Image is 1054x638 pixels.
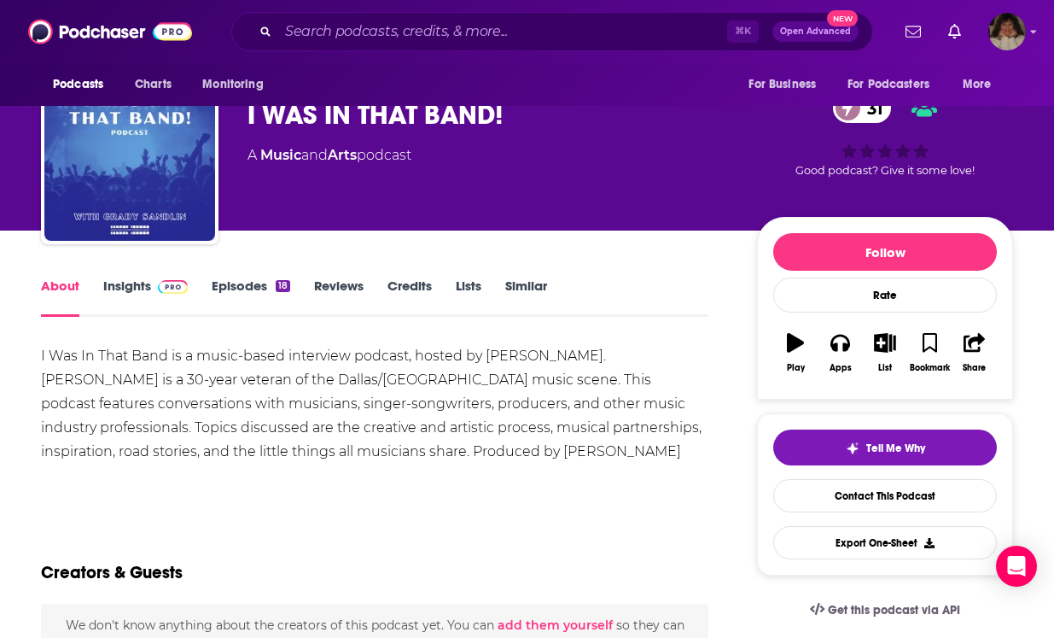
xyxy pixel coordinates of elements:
input: Search podcasts, credits, & more... [278,18,727,45]
span: Charts [135,73,172,97]
a: Arts [328,147,357,163]
div: List [878,363,892,373]
div: Open Intercom Messenger [996,546,1037,587]
button: open menu [737,68,837,101]
a: Lists [456,278,481,317]
img: Podchaser Pro [158,280,188,294]
img: tell me why sparkle [846,442,859,455]
span: More [963,73,992,97]
div: 18 [276,280,290,292]
a: InsightsPodchaser Pro [103,278,188,317]
span: For Business [748,73,816,97]
span: Tell Me Why [866,442,925,455]
a: Credits [387,278,432,317]
div: A podcast [247,145,411,166]
button: open menu [190,68,285,101]
span: Good podcast? Give it some love! [795,164,975,177]
button: open menu [836,68,954,101]
img: Podchaser - Follow, Share and Rate Podcasts [28,15,192,48]
button: Play [773,322,818,383]
button: Bookmark [907,322,952,383]
a: Show notifications dropdown [941,17,968,46]
button: open menu [41,68,125,101]
a: Episodes18 [212,278,290,317]
button: Show profile menu [988,13,1026,50]
h2: Creators & Guests [41,562,183,583]
button: Export One-Sheet [773,526,997,559]
a: Charts [124,68,182,101]
div: Search podcasts, credits, & more... [231,12,873,51]
span: and [301,147,328,163]
button: tell me why sparkleTell Me Why [773,430,997,465]
button: List [863,322,907,383]
a: Reviews [314,278,364,317]
span: Podcasts [53,73,103,97]
span: ⌘ K [727,20,759,43]
div: Share [963,363,986,373]
a: Contact This Podcast [773,479,997,512]
button: open menu [951,68,1013,101]
span: 31 [850,93,892,123]
img: I WAS IN THAT BAND! [44,70,215,241]
div: Bookmark [910,363,950,373]
div: 31Good podcast? Give it some love! [757,82,1013,188]
span: For Podcasters [847,73,929,97]
button: Apps [818,322,862,383]
a: Get this podcast via API [796,589,974,631]
img: User Profile [988,13,1026,50]
span: New [827,10,858,26]
button: Open AdvancedNew [772,21,859,42]
a: Similar [505,278,547,317]
button: Share [952,322,997,383]
div: Play [787,363,805,373]
button: add them yourself [498,618,613,632]
a: Show notifications dropdown [899,17,928,46]
span: Monitoring [202,73,263,97]
div: Rate [773,278,997,313]
div: Apps [830,363,852,373]
div: I Was In That Band is a music-based interview podcast, hosted by [PERSON_NAME]. [PERSON_NAME] is ... [41,344,708,464]
a: 31 [833,93,892,123]
span: Open Advanced [780,27,851,36]
a: About [41,278,79,317]
a: Music [260,147,301,163]
button: Follow [773,233,997,271]
span: Get this podcast via API [828,603,960,618]
span: Logged in as angelport [988,13,1026,50]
